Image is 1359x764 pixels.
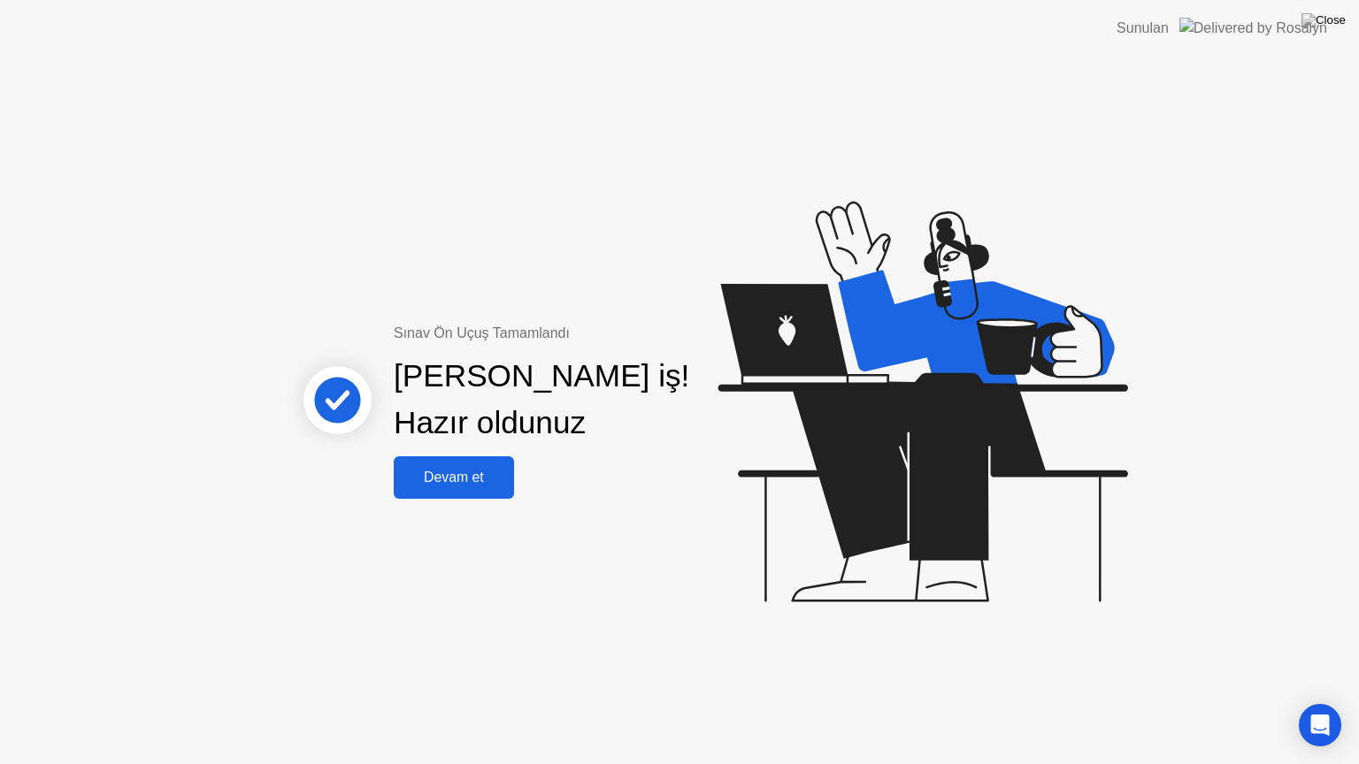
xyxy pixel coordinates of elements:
div: Sunulan [1117,18,1169,39]
div: [PERSON_NAME] iş! Hazır oldunuz [394,353,689,447]
button: Devam et [394,456,514,499]
div: Sınav Ön Uçuş Tamamlandı [394,323,759,344]
img: Delivered by Rosalyn [1179,18,1327,38]
img: Close [1301,13,1346,27]
div: Devam et [399,470,509,485]
div: Open Intercom Messenger [1299,704,1341,746]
